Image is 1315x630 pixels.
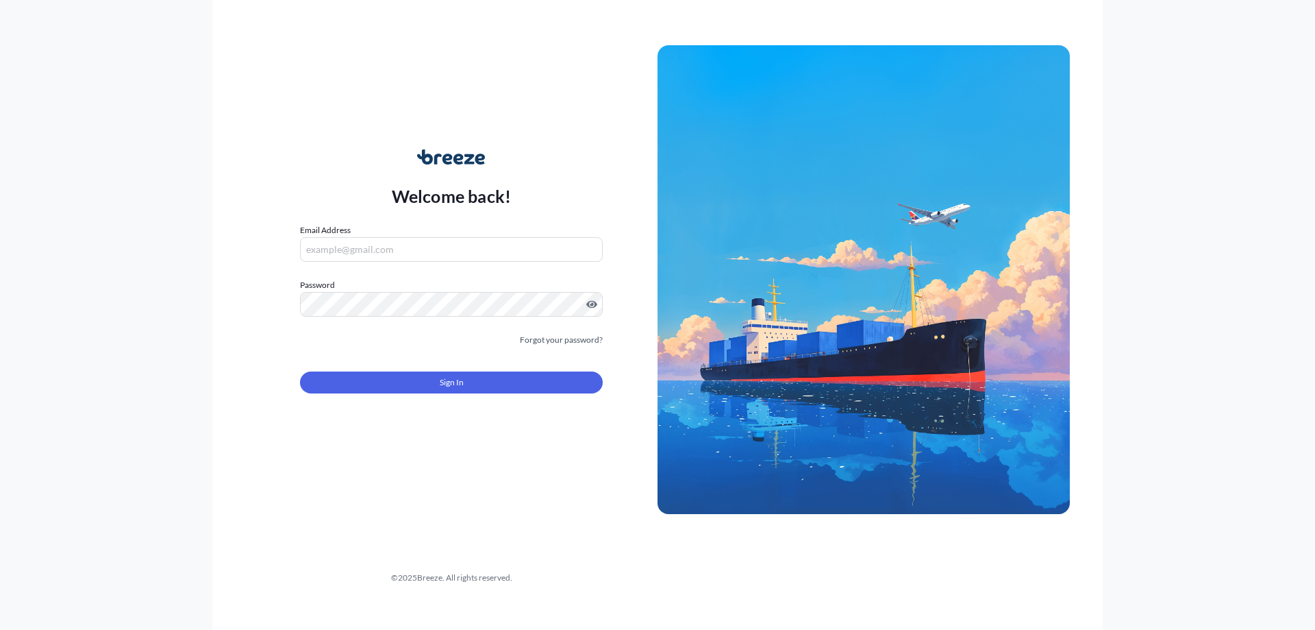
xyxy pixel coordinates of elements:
span: Sign In [440,376,464,389]
button: Sign In [300,372,603,393]
label: Password [300,278,603,292]
a: Forgot your password? [520,333,603,347]
label: Email Address [300,223,351,237]
input: example@gmail.com [300,237,603,262]
button: Show password [586,299,597,310]
img: Ship illustration [657,45,1070,514]
p: Welcome back! [392,185,512,207]
div: © 2025 Breeze. All rights reserved. [245,571,657,585]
